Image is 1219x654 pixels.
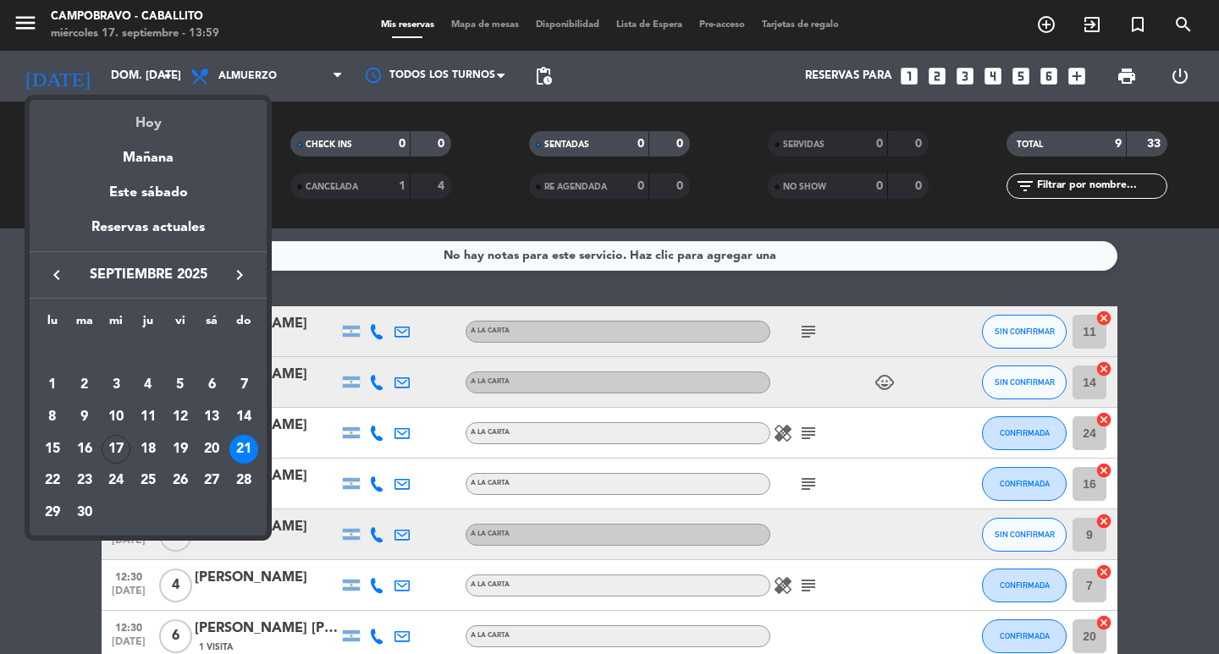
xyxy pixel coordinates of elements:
td: 3 de septiembre de 2025 [100,370,132,402]
td: 20 de septiembre de 2025 [196,433,229,465]
td: 10 de septiembre de 2025 [100,401,132,433]
td: 4 de septiembre de 2025 [132,370,164,402]
div: 5 [166,371,195,399]
td: 5 de septiembre de 2025 [164,370,196,402]
td: 1 de septiembre de 2025 [36,370,69,402]
div: 15 [38,435,67,464]
div: 13 [197,403,226,431]
td: 15 de septiembre de 2025 [36,433,69,465]
td: 26 de septiembre de 2025 [164,465,196,497]
td: 17 de septiembre de 2025 [100,433,132,465]
td: 19 de septiembre de 2025 [164,433,196,465]
div: 14 [229,403,258,431]
div: 1 [38,371,67,399]
th: jueves [132,311,164,338]
td: 18 de septiembre de 2025 [132,433,164,465]
div: 2 [70,371,99,399]
div: 28 [229,467,258,496]
div: 3 [102,371,130,399]
div: Este sábado [30,169,267,217]
span: septiembre 2025 [72,264,224,286]
th: domingo [228,311,260,338]
div: 25 [134,467,163,496]
div: 30 [70,498,99,527]
button: keyboard_arrow_left [41,264,72,286]
div: 11 [134,403,163,431]
div: 20 [197,435,226,464]
td: 27 de septiembre de 2025 [196,465,229,497]
i: keyboard_arrow_right [229,265,250,285]
td: 23 de septiembre de 2025 [69,465,101,497]
div: 7 [229,371,258,399]
div: 4 [134,371,163,399]
div: 9 [70,403,99,431]
div: 27 [197,467,226,496]
td: 28 de septiembre de 2025 [228,465,260,497]
td: 30 de septiembre de 2025 [69,497,101,529]
th: viernes [164,311,196,338]
th: martes [69,311,101,338]
td: 24 de septiembre de 2025 [100,465,132,497]
td: SEP. [36,338,260,370]
td: 16 de septiembre de 2025 [69,433,101,465]
div: Hoy [30,100,267,135]
div: 22 [38,467,67,496]
td: 9 de septiembre de 2025 [69,401,101,433]
div: 12 [166,403,195,431]
td: 2 de septiembre de 2025 [69,370,101,402]
td: 25 de septiembre de 2025 [132,465,164,497]
div: 29 [38,498,67,527]
td: 22 de septiembre de 2025 [36,465,69,497]
td: 7 de septiembre de 2025 [228,370,260,402]
div: 19 [166,435,195,464]
th: lunes [36,311,69,338]
div: 10 [102,403,130,431]
td: 21 de septiembre de 2025 [228,433,260,465]
div: 16 [70,435,99,464]
td: 12 de septiembre de 2025 [164,401,196,433]
td: 6 de septiembre de 2025 [196,370,229,402]
td: 29 de septiembre de 2025 [36,497,69,529]
div: 8 [38,403,67,431]
div: 21 [229,435,258,464]
div: 23 [70,467,99,496]
div: Reservas actuales [30,217,267,251]
div: 17 [102,435,130,464]
div: 24 [102,467,130,496]
div: 6 [197,371,226,399]
td: 11 de septiembre de 2025 [132,401,164,433]
td: 8 de septiembre de 2025 [36,401,69,433]
div: 18 [134,435,163,464]
div: 26 [166,467,195,496]
i: keyboard_arrow_left [47,265,67,285]
td: 13 de septiembre de 2025 [196,401,229,433]
td: 14 de septiembre de 2025 [228,401,260,433]
th: sábado [196,311,229,338]
th: miércoles [100,311,132,338]
div: Mañana [30,135,267,169]
button: keyboard_arrow_right [224,264,255,286]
